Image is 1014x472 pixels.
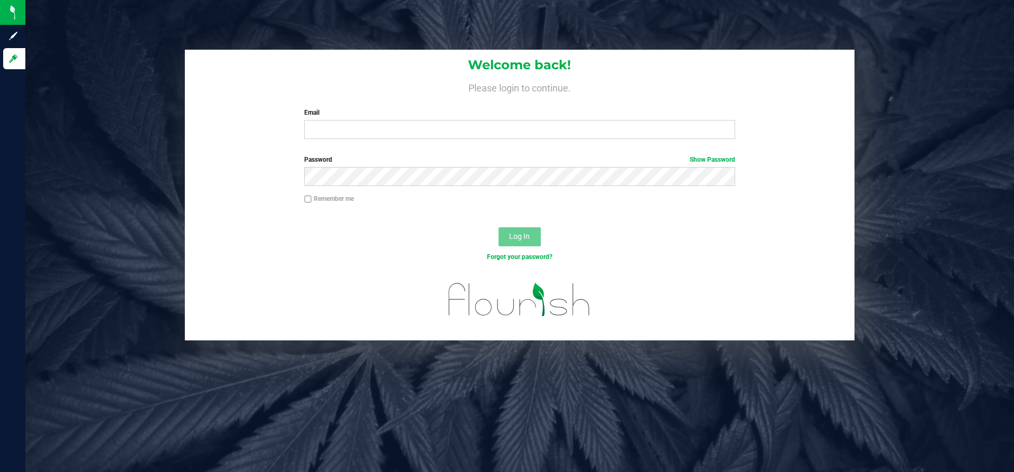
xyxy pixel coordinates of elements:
[185,80,855,93] h4: Please login to continue.
[304,194,354,203] label: Remember me
[487,253,552,261] a: Forgot your password?
[436,273,603,327] img: flourish_logo.svg
[8,31,18,41] inline-svg: Sign up
[304,196,312,203] input: Remember me
[304,108,735,117] label: Email
[304,156,332,163] span: Password
[499,227,541,246] button: Log In
[509,232,530,240] span: Log In
[690,156,735,163] a: Show Password
[185,58,855,72] h1: Welcome back!
[8,53,18,64] inline-svg: Log in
